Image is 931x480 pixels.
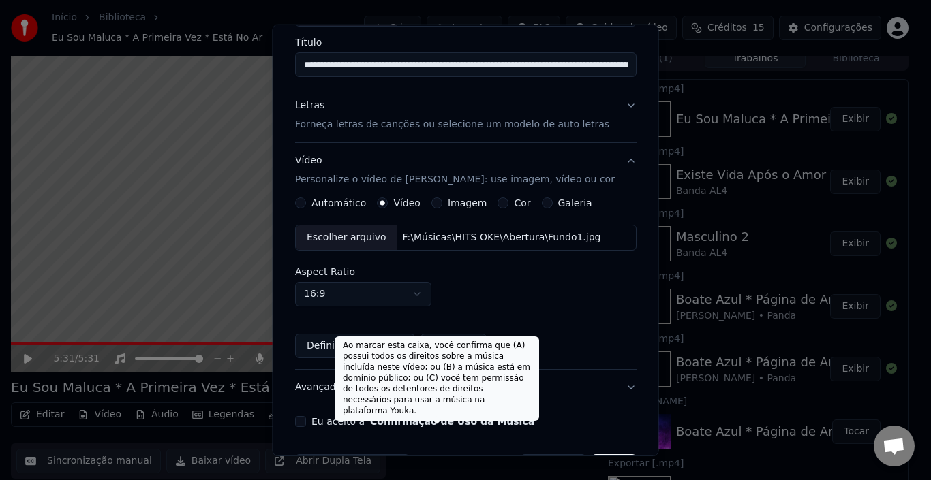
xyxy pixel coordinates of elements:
div: F:\Músicas\HITS OKE\Abertura\Fundo1.jpg [397,231,606,244]
p: Personalize o vídeo de [PERSON_NAME]: use imagem, vídeo ou cor [295,173,615,187]
button: Avançado [295,370,637,405]
button: LetrasForneça letras de canções ou selecione um modelo de auto letras [295,88,637,142]
button: VídeoPersonalize o vídeo de [PERSON_NAME]: use imagem, vídeo ou cor [295,143,637,197]
button: Redefinir [421,334,487,358]
label: Vídeo [393,198,421,208]
label: Automático [311,198,366,208]
button: Cancelar [521,454,586,479]
label: Imagem [447,198,486,208]
div: Letras [295,99,324,112]
label: Cor [514,198,530,208]
label: Título [295,37,637,47]
button: Criar [592,454,637,479]
p: Forneça letras de canções ou selecione um modelo de auto letras [295,118,609,131]
div: Ao marcar esta caixa, você confirma que (A) possui todos os direitos sobre a música incluída nest... [335,336,539,421]
label: Eu aceito a [311,417,534,426]
div: Escolher arquivo [296,225,397,250]
button: Eu aceito a [370,417,534,426]
button: Definir como Padrão [295,334,415,358]
label: Aspect Ratio [295,267,637,276]
div: Vídeo [295,154,615,187]
label: Galeria [558,198,592,208]
div: VídeoPersonalize o vídeo de [PERSON_NAME]: use imagem, vídeo ou cor [295,197,637,369]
